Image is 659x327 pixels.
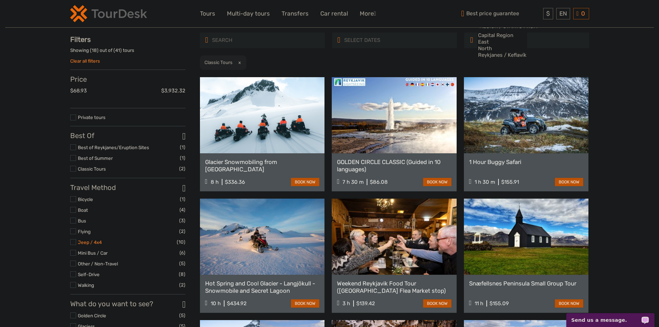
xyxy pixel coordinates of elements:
div: $139.42 [356,300,375,307]
span: (1) [180,143,185,151]
span: 8 h [211,179,219,185]
a: book now [555,178,583,186]
a: Private tours [78,115,106,120]
a: Walking [78,282,94,288]
span: (5) [179,311,185,319]
a: Other / Non-Travel [78,261,118,266]
a: Golden Circle [78,313,106,318]
span: (8) [179,270,185,278]
label: 41 [115,47,120,54]
a: More [360,9,376,19]
h3: Best Of [70,131,185,140]
div: $155.09 [489,300,509,307]
span: (5) [179,260,185,267]
div: $86.08 [370,179,388,185]
span: 3 h [342,300,350,307]
a: Bicycle [78,197,93,202]
span: Best price guarantee [459,8,542,19]
span: 0 [580,10,586,17]
label: 18 [92,47,97,54]
span: 1 h 30 m [475,179,495,185]
div: EN [556,8,570,19]
a: Best of Reykjanes/Eruption Sites [78,145,149,150]
iframe: LiveChat chat widget [562,305,659,327]
a: Hot Spring and Cool Glacier - Langjökull - Snowmobile and Secret Lagoon [205,280,320,294]
a: Snæfellsnes Peninsula Small Group Tour [469,280,584,287]
a: Transfers [282,9,309,19]
a: GOLDEN CIRCLE CLASSIC (Guided in 10 languages) [337,158,451,173]
a: book now [423,178,451,186]
a: Bus [78,218,86,224]
a: Weekend Reykjavik Food Tour ([GEOGRAPHIC_DATA] Flea Market stop) [337,280,451,294]
img: 120-15d4194f-c635-41b9-a512-a3cb382bfb57_logo_small.png [70,5,147,22]
input: SELECT DATES [344,34,403,46]
a: Self-Drive [78,272,100,277]
span: (1) [180,154,185,162]
a: book now [555,299,583,308]
option: Capital Region [477,32,527,39]
h3: Travel Method [70,183,185,192]
a: Boat [78,207,88,213]
a: Mini Bus / Car [78,250,108,256]
a: book now [291,299,319,308]
span: (3) [179,217,185,225]
span: (1) [180,195,185,203]
span: 10 h [211,300,221,307]
option: Reykjanes / Keflavík [477,52,527,58]
select: REGION / STARTS FROM [477,32,527,58]
span: $ [546,10,550,17]
option: North [477,45,527,52]
div: Showing ( ) out of ( ) tours [70,47,185,58]
label: $3,932.32 [161,87,185,94]
a: Classic Tours [78,166,106,172]
a: Best of Summer [78,155,113,161]
a: Jeep / 4x4 [78,239,102,245]
a: Tours [200,9,215,19]
span: (6) [180,249,185,257]
strong: Filters [70,35,91,44]
div: $434.92 [227,300,247,307]
h2: Classic Tours [204,60,232,65]
h3: What do you want to see? [70,300,185,308]
a: Clear all filters [70,58,100,64]
a: Car rental [320,9,348,19]
a: 1 Hour Buggy Safari [469,158,584,165]
span: (2) [179,165,185,173]
span: 7 h 30 m [342,179,364,185]
a: Glacier Snowmobiling from [GEOGRAPHIC_DATA] [205,158,320,173]
a: Multi-day tours [227,9,270,19]
button: x [234,59,243,66]
span: (4) [180,206,185,214]
span: (2) [179,281,185,289]
div: $336.36 [225,179,245,185]
a: book now [423,299,451,308]
label: $68.93 [70,87,87,94]
a: Flying [78,229,91,234]
input: SEARCH [211,34,271,46]
span: 11 h [475,300,483,307]
span: (10) [177,238,185,246]
h3: Price [70,75,185,83]
span: (2) [179,227,185,235]
a: book now [291,178,319,186]
div: $155.91 [501,179,519,185]
option: East [477,39,527,45]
